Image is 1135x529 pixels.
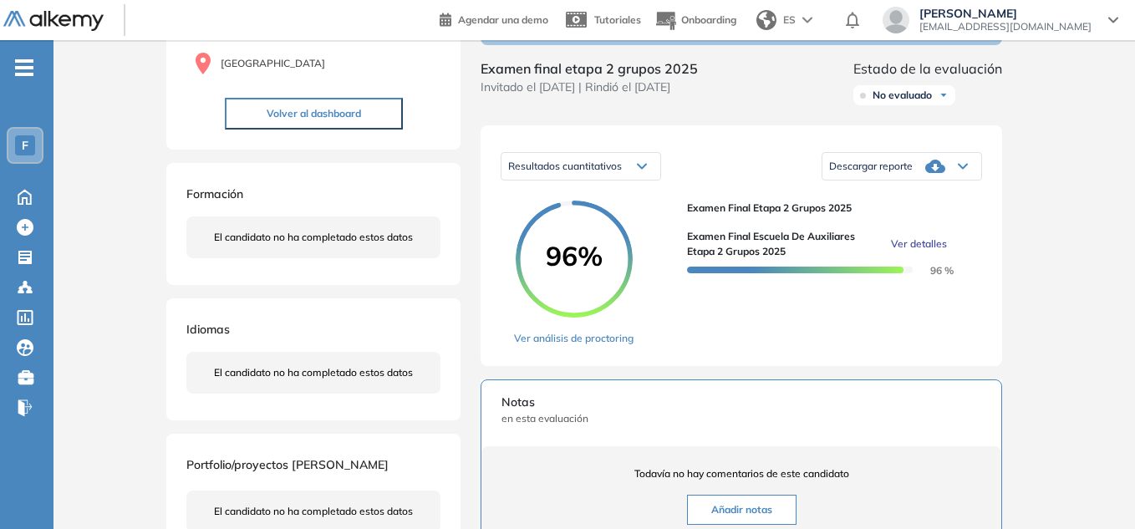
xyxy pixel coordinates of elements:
[440,8,548,28] a: Agendar una demo
[681,13,736,26] span: Onboarding
[939,90,949,100] img: Ícono de flecha
[458,13,548,26] span: Agendar una demo
[225,98,403,130] button: Volver al dashboard
[501,466,981,481] span: Todavía no hay comentarios de este candidato
[15,66,33,69] i: -
[654,3,736,38] button: Onboarding
[481,79,698,96] span: Invitado el [DATE] | Rindió el [DATE]
[22,139,28,152] span: F
[919,20,1092,33] span: [EMAIL_ADDRESS][DOMAIN_NAME]
[919,7,1092,20] span: [PERSON_NAME]
[687,229,884,259] span: Examen final Escuela de auxiliares etapa 2 grupos 2025
[514,331,634,346] a: Ver análisis de proctoring
[501,394,981,411] span: Notas
[910,264,954,277] span: 96 %
[481,58,698,79] span: Examen final etapa 2 grupos 2025
[873,89,932,102] span: No evaluado
[884,237,947,252] button: Ver detalles
[853,58,1002,79] span: Estado de la evaluación
[802,17,812,23] img: arrow
[687,201,969,216] span: Examen final etapa 2 grupos 2025
[186,186,243,201] span: Formación
[756,10,776,30] img: world
[221,56,325,71] span: [GEOGRAPHIC_DATA]
[186,457,389,472] span: Portfolio/proyectos [PERSON_NAME]
[891,237,947,252] span: Ver detalles
[214,365,413,380] span: El candidato no ha completado estos datos
[186,322,230,337] span: Idiomas
[214,230,413,245] span: El candidato no ha completado estos datos
[501,411,981,426] span: en esta evaluación
[508,160,622,172] span: Resultados cuantitativos
[687,495,797,525] button: Añadir notas
[829,160,913,173] span: Descargar reporte
[594,13,641,26] span: Tutoriales
[3,11,104,32] img: Logo
[516,242,633,269] span: 96%
[214,504,413,519] span: El candidato no ha completado estos datos
[783,13,796,28] span: ES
